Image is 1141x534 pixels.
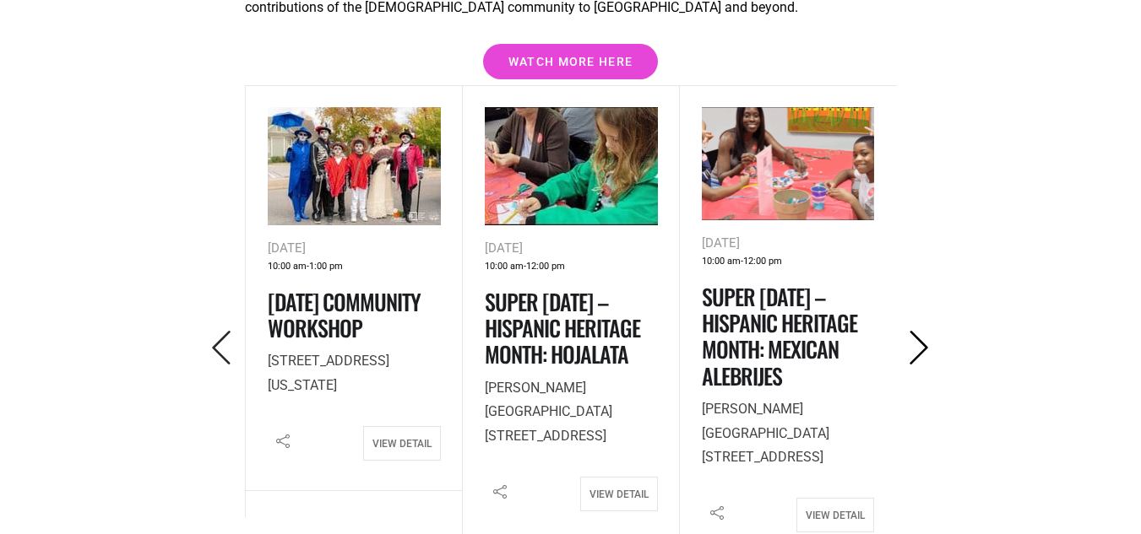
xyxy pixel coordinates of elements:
[485,107,658,225] img: A young girl and an older person sit at a table with craft supplies, including colored pencils, r...
[483,44,659,79] a: Watch more here
[198,328,245,369] button: Previous
[485,285,640,370] a: Super [DATE] – Hispanic Heritage Month: Hojalata
[268,240,306,256] span: [DATE]
[485,258,658,276] div: -
[702,235,740,251] span: [DATE]
[268,285,421,344] a: [DATE] Community Workshop
[204,331,239,365] i: Previous
[702,280,857,392] a: Super [DATE] – Hispanic Heritage Month: Mexican Alebrijes
[702,401,829,441] span: [PERSON_NAME][GEOGRAPHIC_DATA]
[526,258,565,276] span: 12:00 pm
[702,253,741,271] span: 10:00 am
[702,397,875,470] p: [STREET_ADDRESS]
[268,107,441,225] img: A vibrant community gathers outdoors in colorful Day of the Dead costumes, their painted faces re...
[702,107,875,220] img: Four children and an adult sit at a table covered in arts and crafts supplies, smiling and making...
[485,376,658,449] p: [STREET_ADDRESS]
[268,426,298,456] i: Share
[485,240,523,256] span: [DATE]
[485,380,612,420] span: [PERSON_NAME][GEOGRAPHIC_DATA]
[580,477,658,511] a: View Detail
[702,253,875,271] div: -
[309,258,343,276] span: 1:00 pm
[508,56,633,67] span: Watch more here
[485,258,524,276] span: 10:00 am
[363,426,441,461] a: View Detail
[796,498,874,532] a: View Detail
[896,328,943,369] button: Next
[268,353,389,393] span: [STREET_ADDRESS][US_STATE]
[268,258,441,276] div: -
[902,331,937,365] i: Next
[268,258,307,276] span: 10:00 am
[743,253,782,271] span: 12:00 pm
[702,498,732,528] i: Share
[485,477,515,507] i: Share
